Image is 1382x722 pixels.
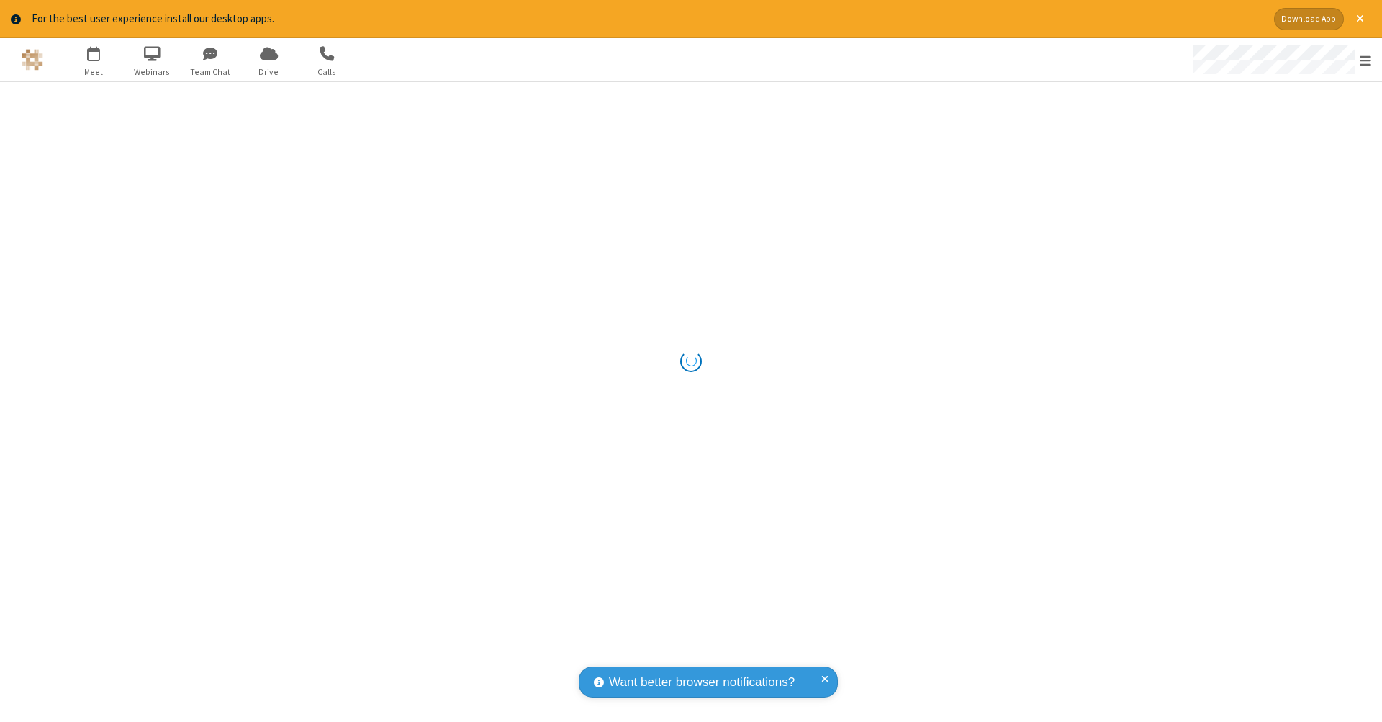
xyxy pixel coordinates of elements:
[67,66,121,78] span: Meet
[1274,8,1344,30] button: Download App
[1179,38,1382,81] div: Open menu
[32,11,1263,27] div: For the best user experience install our desktop apps.
[5,38,59,81] button: Logo
[242,66,296,78] span: Drive
[300,66,354,78] span: Calls
[184,66,238,78] span: Team Chat
[1349,8,1371,30] button: Close alert
[125,66,179,78] span: Webinars
[609,673,795,692] span: Want better browser notifications?
[22,49,43,71] img: QA Selenium DO NOT DELETE OR CHANGE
